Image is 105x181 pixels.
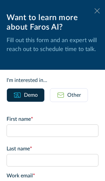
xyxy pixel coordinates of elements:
[24,91,38,99] div: Demo
[7,115,98,123] label: First name
[7,145,98,153] label: Last name
[7,36,98,54] p: Fill out this form and an expert will reach out to schedule time to talk.
[7,76,98,84] div: I'm interested in...
[7,13,98,32] div: Want to learn more about Faros AI?
[7,172,98,180] label: Work email
[67,91,81,99] div: Other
